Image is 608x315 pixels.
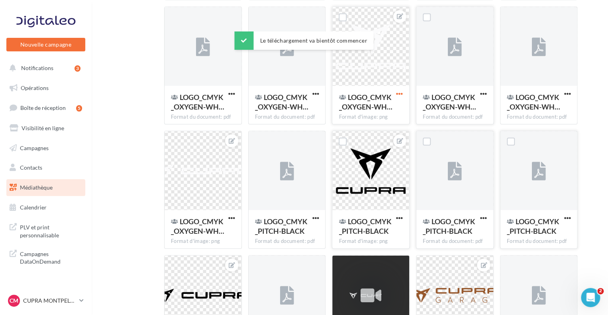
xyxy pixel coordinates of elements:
span: LOGO_CMYK_OXYGEN-WHITE [339,92,392,111]
div: Format du document: pdf [507,237,571,245]
div: Format d'image: png [339,237,403,245]
span: LOGO_CMYK_PITCH-BLACK [339,217,391,235]
p: CUPRA MONTPELLIER [23,297,76,305]
span: Médiathèque [20,184,53,191]
a: Campagnes DataOnDemand [5,245,87,269]
button: Notifications 3 [5,60,84,76]
div: Format du document: pdf [255,113,319,120]
div: 5 [76,105,82,112]
span: LOGO_CMYK_OXYGEN-WHITE [255,92,308,111]
a: Campagnes [5,140,87,157]
span: Campagnes [20,144,49,151]
a: CM CUPRA MONTPELLIER [6,293,85,308]
div: Format du document: pdf [507,113,571,120]
div: Format du document: pdf [255,237,319,245]
span: LOGO_CMYK_PITCH-BLACK [255,217,308,235]
a: Boîte de réception5 [5,99,87,116]
a: Opérations [5,80,87,96]
div: Format du document: pdf [171,113,235,120]
div: Format d'image: png [171,237,235,245]
span: Visibilité en ligne [22,125,64,131]
a: Médiathèque [5,179,87,196]
span: LOGO_CMYK_OXYGEN-WHITE [171,92,224,111]
div: Format d'image: png [339,113,403,120]
span: 2 [597,288,604,294]
div: 3 [75,65,80,72]
span: LOGO_CMYK_OXYGEN-WHITE [171,217,224,235]
span: Boîte de réception [20,104,66,111]
span: Contacts [20,164,42,171]
span: LOGO_CMYK_PITCH-BLACK [423,217,475,235]
span: Calendrier [20,204,47,211]
a: Calendrier [5,199,87,216]
span: CM [10,297,18,305]
span: Notifications [21,65,53,71]
div: Format du document: pdf [423,113,487,120]
span: LOGO_CMYK_OXYGEN-WHITE [507,92,560,111]
iframe: Intercom live chat [581,288,600,307]
span: LOGO_CMYK_PITCH-BLACK [507,217,559,235]
a: PLV et print personnalisable [5,219,87,242]
span: PLV et print personnalisable [20,222,82,239]
span: Opérations [21,84,49,91]
a: Visibilité en ligne [5,120,87,137]
div: Le téléchargement va bientôt commencer [234,31,373,50]
a: Contacts [5,159,87,176]
span: Campagnes DataOnDemand [20,248,82,266]
button: Nouvelle campagne [6,38,85,51]
div: Format du document: pdf [423,237,487,245]
span: LOGO_CMYK_OXYGEN-WHITE [423,92,476,111]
